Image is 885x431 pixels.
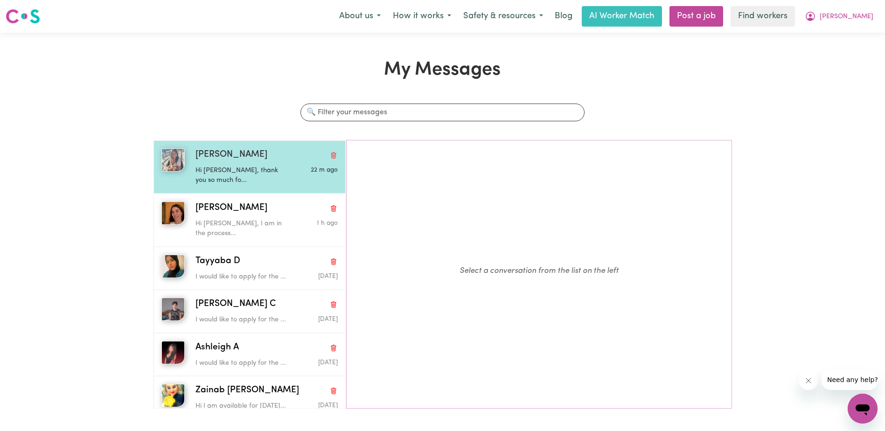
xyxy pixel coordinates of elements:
[195,401,290,411] p: Hi I am available for [DATE]...
[318,360,338,366] span: Message sent on April 5, 2025
[669,6,723,27] a: Post a job
[387,7,457,26] button: How it works
[161,148,185,172] img: Elizabeth Santos S
[153,376,346,419] button: Zainab Michelle RZainab [PERSON_NAME]Delete conversationHi I am available for [DATE]...Message se...
[195,219,290,239] p: Hi [PERSON_NAME], I am in the process...
[153,333,346,376] button: Ashleigh AAshleigh ADelete conversationI would like to apply for the ...Message sent on April 5, ...
[311,167,338,173] span: Message sent on September 3, 2025
[195,272,290,282] p: I would like to apply for the ...
[6,8,40,25] img: Careseekers logo
[161,384,185,407] img: Zainab Michelle R
[161,341,185,364] img: Ashleigh A
[161,255,185,278] img: Tayyaba D
[195,384,299,397] span: Zainab [PERSON_NAME]
[318,316,338,322] span: Message sent on June 5, 2025
[329,202,338,214] button: Delete conversation
[318,403,338,409] span: Message sent on April 3, 2025
[329,299,338,311] button: Delete conversation
[161,202,185,225] img: Alyson M
[799,7,879,26] button: My Account
[161,298,185,321] img: Meryl C
[195,341,239,355] span: Ashleigh A
[457,7,549,26] button: Safety & resources
[549,6,578,27] a: Blog
[195,148,267,162] span: [PERSON_NAME]
[333,7,387,26] button: About us
[153,194,346,247] button: Alyson M[PERSON_NAME]Delete conversationHi [PERSON_NAME], I am in the process...Message sent on S...
[731,6,795,27] a: Find workers
[318,273,338,279] span: Message sent on June 5, 2025
[300,104,584,121] input: 🔍 Filter your messages
[460,267,619,275] em: Select a conversation from the list on the left
[195,166,290,186] p: Hi [PERSON_NAME], thank you so much fo...
[6,6,40,27] a: Careseekers logo
[799,371,818,390] iframe: Close message
[329,385,338,397] button: Delete conversation
[195,315,290,325] p: I would like to apply for the ...
[317,220,338,226] span: Message sent on September 3, 2025
[195,202,267,215] span: [PERSON_NAME]
[329,341,338,354] button: Delete conversation
[153,140,346,194] button: Elizabeth Santos S[PERSON_NAME]Delete conversationHi [PERSON_NAME], thank you so much fo...Messag...
[820,12,873,22] span: [PERSON_NAME]
[329,149,338,161] button: Delete conversation
[195,255,240,268] span: Tayyaba D
[153,59,732,81] h1: My Messages
[822,369,878,390] iframe: Message from company
[6,7,56,14] span: Need any help?
[329,255,338,267] button: Delete conversation
[195,298,276,311] span: [PERSON_NAME] C
[582,6,662,27] a: AI Worker Match
[848,394,878,424] iframe: Button to launch messaging window
[195,358,290,368] p: I would like to apply for the ...
[153,290,346,333] button: Meryl C[PERSON_NAME] CDelete conversationI would like to apply for the ...Message sent on June 5,...
[153,247,346,290] button: Tayyaba DTayyaba DDelete conversationI would like to apply for the ...Message sent on June 5, 2025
